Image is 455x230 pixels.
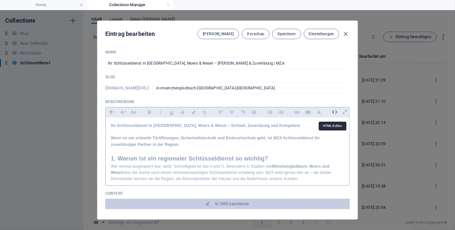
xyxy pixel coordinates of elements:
p: Beschreibung [105,99,350,104]
button: Unterstrichen (Ctrl+U) [166,108,177,116]
button: [PERSON_NAME] [198,29,239,39]
button: Link einfügen [292,108,302,116]
strong: Wenn es um schnelle Türöffnungen, Sicherheitstechnik und Einbruchschutz geht, ist MZA Schlüsseldi... [111,136,320,146]
button: Formatierung [106,108,116,116]
button: Formatierung löschen [314,108,324,116]
span: Speichern [277,31,296,37]
strong: Mönchengladbach, Moers und Wesel [111,164,330,175]
h1: Ihr Schlüsseldienst in [GEOGRAPHIC_DATA], Moers & Wesel – Schnell, Zuverlässig und Kompetent [111,214,344,226]
p: Wer einmal ausgesperrt war, weiß: Schnelligkeit ist das A und O. Besonders in Städten wie kann di... [111,163,344,182]
button: Zentriert ausrichten [227,108,237,116]
button: Fett (Ctrl+B) [144,108,154,116]
h2: 1. Warum ist ein regionaler Schlüsseldienst so wichtig? [111,154,344,163]
button: Blocksatz [249,108,259,116]
button: Schriftart [117,108,127,116]
button: Schriftgröße [128,108,138,116]
p: Slug [105,74,350,80]
button: Tabelle einfügen [303,108,313,116]
span: Vorschau [247,31,265,37]
button: Durchgestrichen [177,108,188,116]
button: Nummerierte Liste [276,108,286,116]
h2: Eintrag bearbeiten [105,30,155,38]
button: Farben [188,108,199,116]
button: Speichern [272,29,301,39]
button: Icons [199,108,210,116]
span: In CMS bearbeiten [215,201,249,207]
p: Name [105,50,350,55]
button: Einstellungen [304,29,339,39]
button: In CMS bearbeiten [105,199,350,209]
button: Unnummerierte Liste [265,108,275,116]
span: Einstellungen [309,31,334,37]
h6: Slug ist die (eindeutige) URL, unter dieser Eintrag erreichbar ist. [105,84,149,92]
button: Linksbündig ausrichten [215,108,226,116]
button: Rechtsbündig ausrichten [238,108,248,116]
p: Content [105,191,350,196]
h4: Collections-Manager [87,1,173,8]
h1: Ihr Schlüsseldienst in [GEOGRAPHIC_DATA], Moers & Wesel – Schnell, Zuverlässig und Kompetent [111,123,344,129]
span: [PERSON_NAME] [203,31,234,37]
button: Vorschau [242,29,270,39]
i: Als Overlay öffnen [340,107,350,117]
button: Kursiv (Ctrl+I) [155,108,166,116]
